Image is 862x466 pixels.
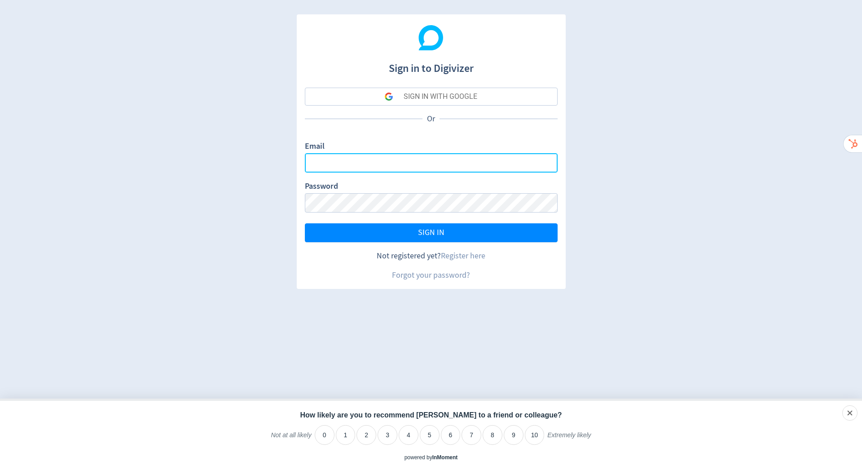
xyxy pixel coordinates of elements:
[422,113,440,124] p: Or
[842,405,858,421] div: Close survey
[271,431,311,446] label: Not at all likely
[356,425,376,445] li: 2
[504,425,523,445] li: 9
[405,454,458,462] div: powered by inmoment
[392,270,470,280] a: Forgot your password?
[418,25,444,50] img: Digivizer Logo
[305,141,325,153] label: Email
[462,425,481,445] li: 7
[315,425,334,445] li: 0
[378,425,397,445] li: 3
[336,425,356,445] li: 1
[418,229,444,237] span: SIGN IN
[404,88,477,106] div: SIGN IN WITH GOOGLE
[432,454,458,461] a: InMoment
[305,223,558,242] button: SIGN IN
[441,251,485,261] a: Register here
[547,431,591,446] label: Extremely likely
[305,250,558,262] div: Not registered yet?
[525,425,545,445] li: 10
[420,425,440,445] li: 5
[305,88,558,106] button: SIGN IN WITH GOOGLE
[305,53,558,76] h1: Sign in to Digivizer
[483,425,502,445] li: 8
[305,181,338,193] label: Password
[399,425,418,445] li: 4
[441,425,461,445] li: 6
